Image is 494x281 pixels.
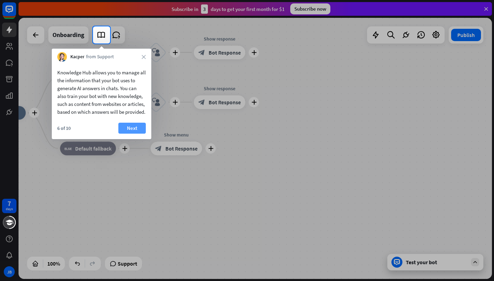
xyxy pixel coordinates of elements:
div: Knowledge Hub allows you to manage all the information that your bot uses to generate AI answers ... [57,69,146,116]
button: Open LiveChat chat widget [5,3,26,23]
div: 6 of 10 [57,125,71,131]
span: Kacper [70,53,84,60]
i: close [142,55,146,59]
span: from Support [86,53,114,60]
button: Next [118,123,146,134]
